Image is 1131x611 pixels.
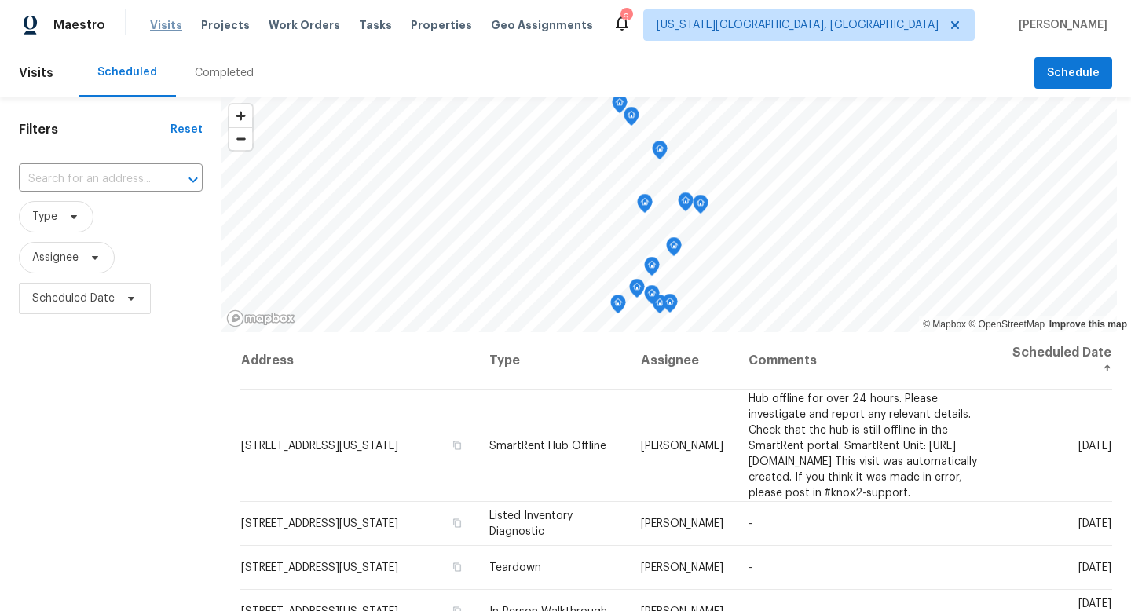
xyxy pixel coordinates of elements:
div: Map marker [678,192,694,217]
th: Assignee [628,332,736,390]
span: Teardown [489,562,541,573]
div: Completed [195,65,254,81]
div: Map marker [637,194,653,218]
span: Maestro [53,17,105,33]
span: Work Orders [269,17,340,33]
h1: Filters [19,122,170,137]
span: [DATE] [1078,440,1111,451]
span: Projects [201,17,250,33]
button: Copy Address [450,560,464,574]
div: Reset [170,122,203,137]
a: OpenStreetMap [968,319,1045,330]
div: Map marker [644,285,660,309]
span: Type [32,209,57,225]
th: Address [240,332,477,390]
div: 6 [620,9,631,25]
span: Tasks [359,20,392,31]
canvas: Map [221,97,1117,332]
span: Assignee [32,250,79,265]
div: Map marker [662,294,678,318]
span: Hub offline for over 24 hours. Please investigate and report any relevant details. Check that the... [749,393,977,498]
span: - [749,518,752,529]
span: [PERSON_NAME] [641,562,723,573]
button: Copy Address [450,516,464,530]
button: Zoom out [229,127,252,150]
div: Map marker [624,107,639,131]
span: Visits [19,56,53,90]
div: Scheduled [97,64,157,80]
span: SmartRent Hub Offline [489,440,606,451]
div: Map marker [666,237,682,262]
div: Map marker [610,295,626,319]
a: Mapbox homepage [226,309,295,327]
span: Scheduled Date [32,291,115,306]
div: Map marker [644,257,660,281]
span: [US_STATE][GEOGRAPHIC_DATA], [GEOGRAPHIC_DATA] [657,17,939,33]
span: [PERSON_NAME] [641,440,723,451]
div: Map marker [693,195,708,219]
button: Schedule [1034,57,1112,90]
span: [DATE] [1078,518,1111,529]
th: Scheduled Date ↑ [997,332,1112,390]
a: Improve this map [1049,319,1127,330]
input: Search for an address... [19,167,159,192]
div: Map marker [629,279,645,303]
span: Zoom out [229,128,252,150]
span: Properties [411,17,472,33]
span: [PERSON_NAME] [641,518,723,529]
span: [STREET_ADDRESS][US_STATE] [241,518,398,529]
span: [STREET_ADDRESS][US_STATE] [241,562,398,573]
span: Schedule [1047,64,1100,83]
th: Comments [736,332,997,390]
button: Zoom in [229,104,252,127]
button: Copy Address [450,437,464,452]
div: Map marker [612,94,628,119]
div: Map marker [652,295,668,319]
span: [STREET_ADDRESS][US_STATE] [241,440,398,451]
th: Type [477,332,628,390]
button: Open [182,169,204,191]
span: Visits [150,17,182,33]
div: Map marker [652,141,668,165]
a: Mapbox [923,319,966,330]
span: Geo Assignments [491,17,593,33]
span: - [749,562,752,573]
span: [DATE] [1078,562,1111,573]
span: [PERSON_NAME] [1012,17,1107,33]
span: Listed Inventory Diagnostic [489,510,573,537]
